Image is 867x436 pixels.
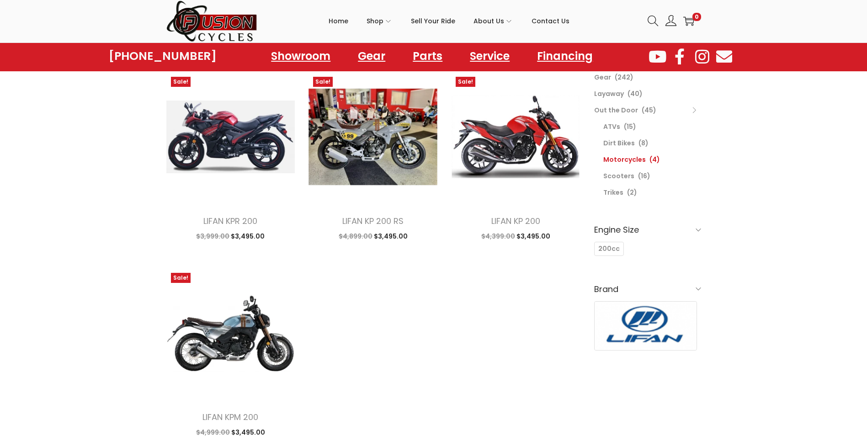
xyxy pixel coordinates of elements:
span: (45) [642,106,656,115]
span: 3,999.00 [196,232,229,241]
span: $ [481,232,485,241]
nav: Menu [262,46,602,67]
a: Dirt Bikes [603,138,635,148]
span: $ [339,232,343,241]
span: 200cc [598,244,620,254]
a: Scooters [603,171,634,181]
a: Home [329,0,348,42]
span: 3,495.00 [516,232,550,241]
a: LIFAN KPM 200 [202,411,258,423]
a: About Us [473,0,513,42]
span: (40) [628,89,643,98]
span: $ [231,232,235,241]
span: $ [196,232,200,241]
a: Motorcycles [603,155,646,164]
a: Gear [594,73,611,82]
a: Shop [367,0,393,42]
span: (8) [638,138,649,148]
span: (16) [638,171,650,181]
a: ATVs [603,122,620,131]
span: (4) [649,155,660,164]
span: (2) [627,188,637,197]
a: Sell Your Ride [411,0,455,42]
span: 4,899.00 [339,232,372,241]
span: (242) [615,73,633,82]
span: $ [516,232,521,241]
img: Lifan [595,302,697,350]
span: $ [374,232,378,241]
a: Contact Us [532,0,569,42]
nav: Primary navigation [258,0,641,42]
h6: Brand [594,278,701,300]
span: 3,495.00 [231,232,265,241]
a: Parts [404,46,452,67]
h6: Engine Size [594,219,701,240]
a: Financing [528,46,602,67]
a: LIFAN KP 200 [491,215,540,227]
span: Home [329,10,348,32]
span: About Us [473,10,504,32]
a: Out the Door [594,106,638,115]
a: LIFAN KP 200 RS [342,215,404,227]
a: LIFAN KPR 200 [203,215,257,227]
span: Contact Us [532,10,569,32]
a: Trikes [603,188,623,197]
span: (15) [624,122,636,131]
span: Shop [367,10,383,32]
a: Gear [349,46,394,67]
a: [PHONE_NUMBER] [109,50,217,63]
a: 0 [683,16,694,27]
a: Showroom [262,46,340,67]
span: Sell Your Ride [411,10,455,32]
a: Service [461,46,519,67]
span: 4,399.00 [481,232,515,241]
a: Layaway [594,89,624,98]
span: 3,495.00 [374,232,408,241]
